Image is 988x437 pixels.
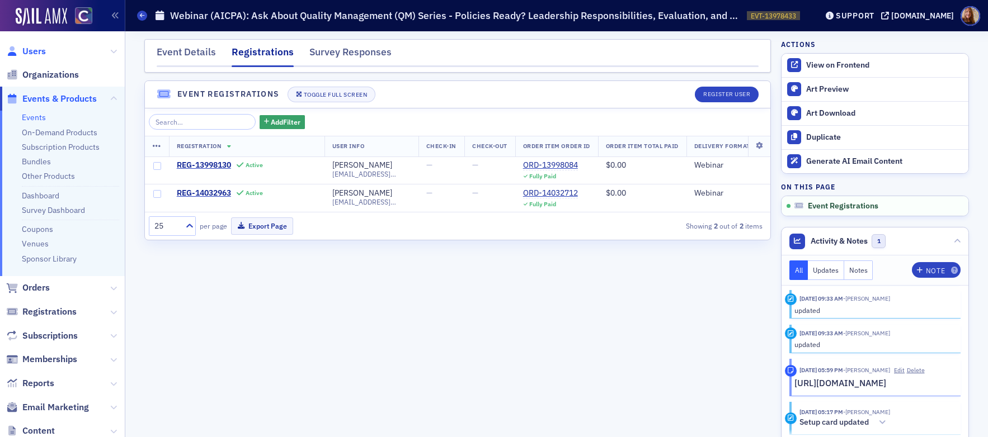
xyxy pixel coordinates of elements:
div: Note [785,365,797,377]
a: Memberships [6,353,77,365]
span: Profile [961,6,980,26]
a: Venues [22,239,49,249]
button: AddFilter [260,115,305,129]
span: Delivery Format [694,142,750,150]
time: 7/24/2025 05:59 PM [799,366,843,374]
div: Active [246,161,263,169]
a: Dashboard [22,191,59,201]
div: Generate AI Email Content [806,156,963,167]
div: 25 [154,220,179,232]
a: Users [6,45,46,58]
a: Email Marketing [6,401,89,414]
button: Toggle Full Screen [288,87,376,102]
input: Search… [149,114,256,130]
a: [PERSON_NAME] [332,188,392,198]
button: Export Page [231,217,293,235]
label: per page [200,221,227,231]
span: 1 [872,234,886,248]
span: Event Registrations [808,201,878,211]
span: $0.00 [606,188,626,198]
span: EVT-13978433 [751,11,796,21]
span: Subscriptions [22,330,78,342]
span: — [426,160,432,170]
div: [DOMAIN_NAME] [891,11,954,21]
span: Reports [22,377,54,389]
span: [EMAIL_ADDRESS][DOMAIN_NAME] [332,198,411,206]
span: Events & Products [22,93,97,105]
a: Bundles [22,156,51,167]
div: Update [785,327,797,339]
button: Edit [894,366,905,375]
a: Other Products [22,171,75,181]
span: $0.00 [606,160,626,170]
a: REG-14032963Active [177,188,317,198]
a: Sponsor Library [22,254,77,264]
span: Check-Out [472,142,507,150]
h1: Webinar (AICPA): Ask About Quality Management (QM) Series - Policies Ready? Leadership Responsibi... [170,9,741,22]
div: Activity [785,412,797,424]
span: Order Item Total Paid [606,142,679,150]
span: REG-14032963 [177,188,231,198]
button: Generate AI Email Content [782,149,968,173]
a: Events & Products [6,93,97,105]
a: Coupons [22,224,53,234]
button: Note [912,262,961,278]
a: Events [22,112,46,122]
span: Tiffany Carson [843,329,890,337]
a: Subscription Products [22,142,100,152]
span: — [472,160,478,170]
div: Survey Responses [309,45,392,65]
span: Email Marketing [22,401,89,414]
div: updated [794,305,953,315]
div: Toggle Full Screen [304,92,367,98]
a: View Homepage [67,7,92,26]
a: View on Frontend [782,54,968,77]
span: Registration [177,142,222,150]
span: Orders [22,282,50,294]
span: Check-In [426,142,457,150]
div: Fully Paid [529,173,556,180]
div: Update [785,293,797,305]
time: 7/25/2025 09:33 AM [799,294,843,302]
div: updated [794,339,953,349]
span: Order Item Order ID [523,142,590,150]
div: Duplicate [806,132,963,142]
a: Art Download [782,101,968,125]
a: Reports [6,377,54,389]
div: Note [926,268,945,274]
h5: Setup card updated [799,417,869,427]
img: SailAMX [16,8,67,26]
button: Delete [907,366,925,375]
h4: Event Registrations [177,88,280,100]
strong: 2 [712,221,719,231]
span: Memberships [22,353,77,365]
a: Registrations [6,306,77,318]
a: Orders [6,282,50,294]
span: User Info [332,142,365,150]
a: On-Demand Products [22,127,97,137]
img: SailAMX [75,7,92,25]
time: 7/24/2025 05:17 PM [799,408,843,416]
span: — [426,188,432,198]
a: REG-13998130Active [177,160,317,170]
button: [DOMAIN_NAME] [881,12,958,20]
div: Fully Paid [529,201,556,208]
span: Tiffany Carson [843,294,890,302]
a: [PERSON_NAME] [332,160,392,170]
div: Webinar [694,188,750,198]
span: Tiffany Carson [843,408,890,416]
time: 7/25/2025 09:33 AM [799,329,843,337]
span: [EMAIL_ADDRESS][DOMAIN_NAME] [332,170,411,178]
a: Survey Dashboard [22,205,85,215]
button: Setup card updated [799,417,890,429]
span: Tiffany Carson [843,366,890,374]
div: Registrations [232,45,294,67]
button: Duplicate [782,125,968,149]
span: Registrations [22,306,77,318]
button: Register User [695,87,759,102]
div: Art Download [806,108,963,118]
button: All [789,260,808,280]
a: Subscriptions [6,330,78,342]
